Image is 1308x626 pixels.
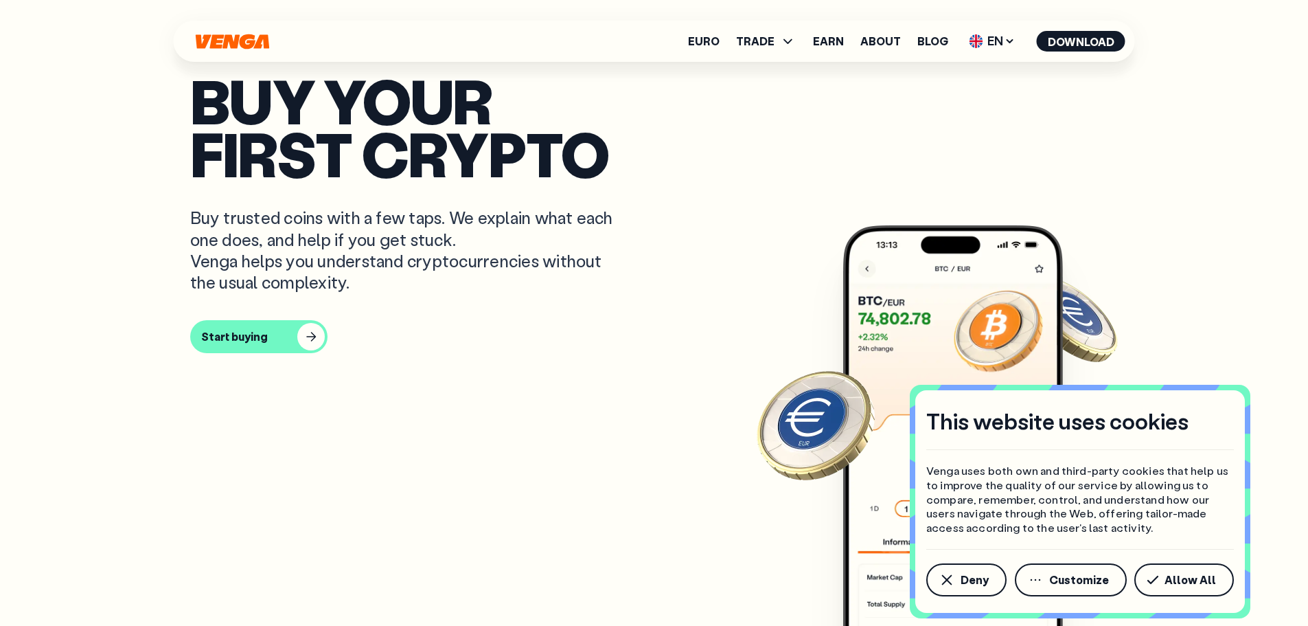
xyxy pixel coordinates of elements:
[736,33,796,49] span: TRADE
[969,34,983,48] img: flag-uk
[1015,563,1127,596] button: Customize
[813,36,844,47] a: Earn
[1049,574,1109,585] span: Customize
[190,320,1118,353] a: Start buying
[190,207,624,293] p: Buy trusted coins with a few taps. We explain what each one does, and help if you get stuck. Veng...
[194,34,271,49] svg: Home
[965,30,1020,52] span: EN
[736,36,775,47] span: TRADE
[190,74,1118,179] p: Buy your first crypto
[926,563,1007,596] button: Deny
[190,320,328,353] button: Start buying
[860,36,901,47] a: About
[917,36,948,47] a: Blog
[1164,574,1216,585] span: Allow All
[754,363,877,487] img: EURO coin
[926,464,1234,535] p: Venga uses both own and third-party cookies that help us to improve the quality of our service by...
[688,36,720,47] a: Euro
[1134,563,1234,596] button: Allow All
[926,407,1189,436] h4: This website uses cookies
[1022,270,1121,369] img: EURO coin
[1037,31,1125,52] button: Download
[961,574,989,585] span: Deny
[201,330,268,344] div: Start buying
